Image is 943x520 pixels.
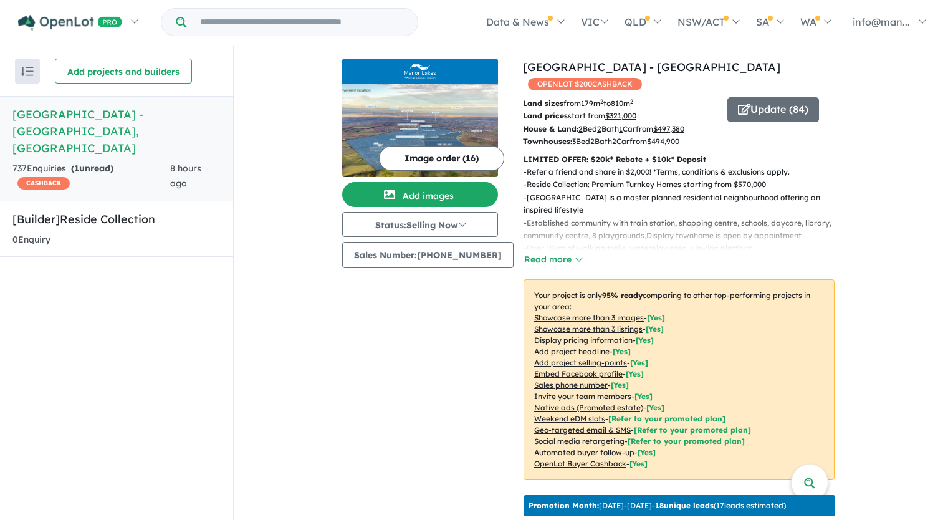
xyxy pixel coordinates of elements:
[581,99,603,108] u: 179 m
[603,99,633,108] span: to
[347,64,493,79] img: Manor Lakes Estate - Manor Lakes Logo
[597,124,601,133] u: 2
[12,106,221,156] h5: [GEOGRAPHIC_DATA] - [GEOGRAPHIC_DATA] , [GEOGRAPHIC_DATA]
[55,59,192,84] button: Add projects and builders
[523,135,718,148] p: Bed Bath Car from
[523,97,718,110] p: from
[524,253,582,267] button: Read more
[534,347,610,356] u: Add project headline
[524,279,835,480] p: Your project is only comparing to other top-performing projects in your area: - - - - - - - - - -...
[189,9,415,36] input: Try estate name, suburb, builder or developer
[12,233,50,248] div: 0 Enquir y
[619,124,623,133] u: 1
[534,392,631,401] u: Invite your team members
[12,211,221,228] h5: [Builder] Reside Collection
[611,99,633,108] u: 810 m
[342,59,498,177] a: Manor Lakes Estate - Manor Lakes LogoManor Lakes Estate - Manor Lakes
[534,313,644,322] u: Showcase more than 3 images
[853,16,910,28] span: info@man...
[342,242,514,268] button: Sales Number:[PHONE_NUMBER]
[629,459,648,468] span: [Yes]
[524,242,845,254] p: - Over 10km of walking trails, waterplay area, viewing platform
[523,60,780,74] a: [GEOGRAPHIC_DATA] - [GEOGRAPHIC_DATA]
[578,124,583,133] u: 2
[524,153,835,166] p: LIMITED OFFER: $20k* Rebate + $10k* Deposit
[523,124,578,133] b: House & Land:
[605,111,636,120] u: $ 321,000
[653,124,684,133] u: $ 497,380
[647,137,679,146] u: $ 494,900
[534,459,626,468] u: OpenLot Buyer Cashback
[342,182,498,207] button: Add images
[534,358,627,367] u: Add project selling-points
[628,436,745,446] span: [Refer to your promoted plan]
[524,217,845,243] p: - Established community with train station, shopping centre, schools, daycare, library, community...
[17,177,70,190] span: CASHBACK
[611,380,629,390] span: [ Yes ]
[379,146,504,171] button: Image order (16)
[646,403,664,412] span: [Yes]
[534,335,633,345] u: Display pricing information
[727,97,819,122] button: Update (84)
[534,414,605,423] u: Weekend eDM slots
[170,163,201,189] span: 8 hours ago
[534,436,625,446] u: Social media retargeting
[523,110,718,122] p: start from
[600,98,603,105] sup: 2
[528,78,642,90] span: OPENLOT $ 200 CASHBACK
[630,358,648,367] span: [ Yes ]
[626,369,644,378] span: [ Yes ]
[613,347,631,356] span: [ Yes ]
[524,166,845,178] p: - Refer a friend and share in $2,000! *Terms, conditions & exclusions apply.
[630,98,633,105] sup: 2
[523,123,718,135] p: Bed Bath Car from
[608,414,725,423] span: [Refer to your promoted plan]
[647,313,665,322] span: [ Yes ]
[529,501,599,510] b: Promotion Month:
[534,403,643,412] u: Native ads (Promoted estate)
[534,425,631,435] u: Geo-targeted email & SMS
[638,448,656,457] span: [Yes]
[534,369,623,378] u: Embed Facebook profile
[572,137,576,146] u: 3
[12,161,170,191] div: 737 Enquir ies
[21,67,34,76] img: sort.svg
[636,335,654,345] span: [ Yes ]
[534,324,643,334] u: Showcase more than 3 listings
[655,501,714,510] b: 18 unique leads
[529,500,786,511] p: [DATE] - [DATE] - ( 17 leads estimated)
[523,111,568,120] b: Land prices
[74,163,79,174] span: 1
[524,191,845,217] p: - [GEOGRAPHIC_DATA] is a master planned residential neighbourhood offering an inspired lifestyle
[634,425,751,435] span: [Refer to your promoted plan]
[612,137,616,146] u: 2
[342,212,498,237] button: Status:Selling Now
[590,137,595,146] u: 2
[524,178,845,191] p: - Reside Collection: Premium Turnkey Homes starting from $570,000
[534,380,608,390] u: Sales phone number
[602,291,643,300] b: 95 % ready
[646,324,664,334] span: [ Yes ]
[534,448,634,457] u: Automated buyer follow-up
[342,84,498,177] img: Manor Lakes Estate - Manor Lakes
[634,392,653,401] span: [ Yes ]
[71,163,113,174] strong: ( unread)
[523,137,572,146] b: Townhouses:
[523,99,563,108] b: Land sizes
[18,15,122,31] img: Openlot PRO Logo White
